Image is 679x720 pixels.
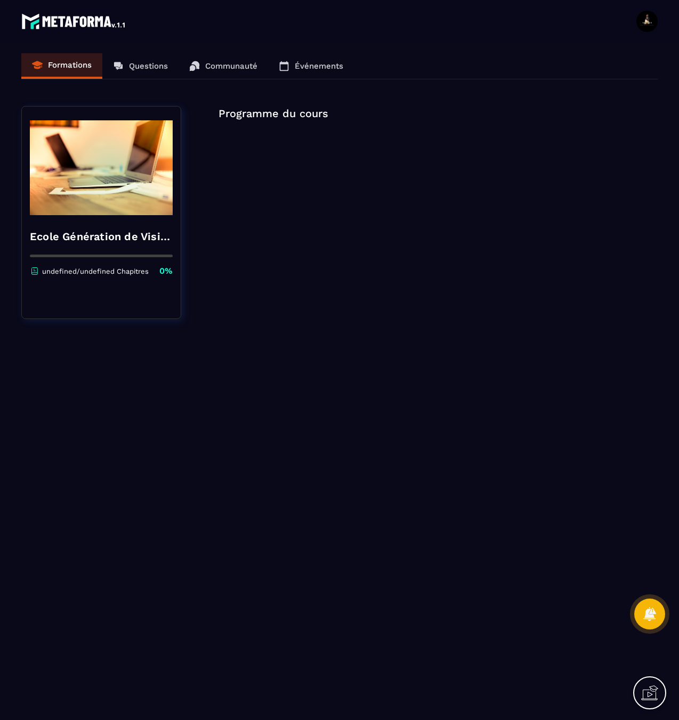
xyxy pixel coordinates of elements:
[30,114,173,221] img: banner
[30,229,173,244] h4: Ecole Génération de Visionnaires
[21,11,127,32] img: logo
[159,265,173,277] p: 0%
[219,106,658,121] p: Programme du cours
[42,267,149,275] p: undefined/undefined Chapitres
